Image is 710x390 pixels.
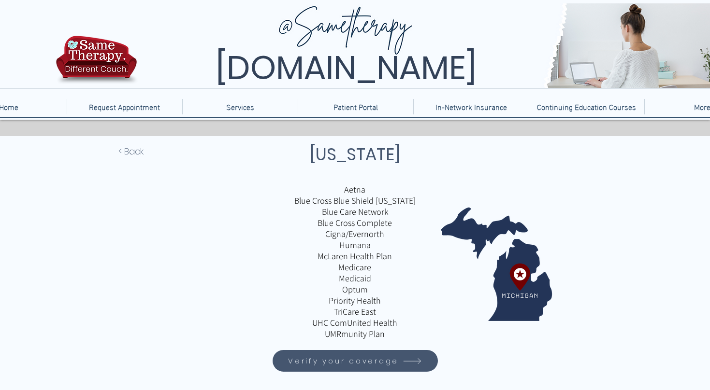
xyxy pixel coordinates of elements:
[242,217,468,228] p: Blue Cross Complete
[246,141,464,167] h1: [US_STATE]
[329,99,383,114] p: Patient Portal
[118,145,144,158] span: < Back
[118,141,182,161] a: < Back
[273,350,438,372] a: Verify your coverage
[242,317,468,328] p: UHC ComUnited Health
[532,99,641,114] p: Continuing Education Courses
[242,239,468,251] p: Humana
[529,99,644,114] a: Continuing Education Courses
[242,262,468,273] p: Medicare
[242,195,468,206] p: Blue Cross Blue Shield [US_STATE]
[298,99,413,114] a: Patient Portal
[242,284,468,295] p: Optum
[242,306,468,317] p: TriCare East
[182,99,298,114] div: Services
[242,184,468,195] p: Aetna
[84,99,165,114] p: Request Appointment
[242,328,468,339] p: UMRmunity Plan
[216,45,477,91] span: [DOMAIN_NAME]
[221,99,259,114] p: Services
[288,355,399,366] span: Verify your coverage
[413,99,529,114] a: In-Network Insurance
[440,207,555,321] img: California
[242,228,468,239] p: Cigna/Evernorth
[53,34,140,91] img: TBH.US
[242,273,468,284] p: Medicaid
[242,295,468,306] p: Priority Health
[242,251,468,262] p: McLaren Health Plan
[242,206,468,217] p: Blue Care Network
[67,99,182,114] a: Request Appointment
[431,99,512,114] p: In-Network Insurance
